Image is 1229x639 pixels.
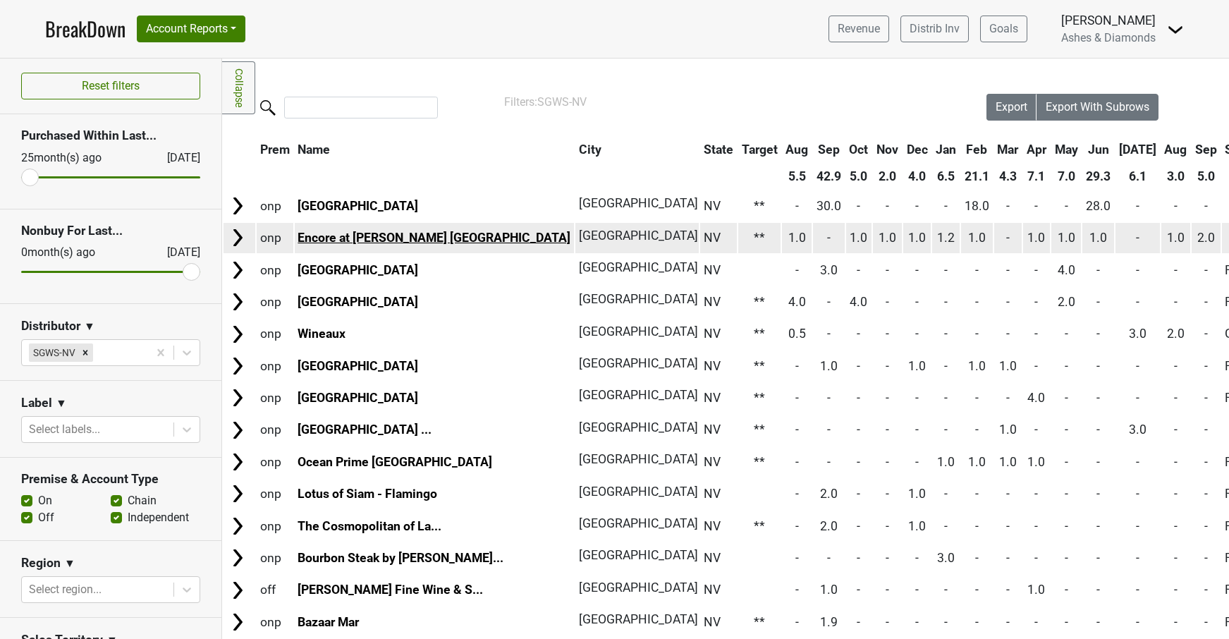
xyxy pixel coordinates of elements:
[975,422,979,437] span: -
[29,343,78,362] div: SGWS-NV
[937,231,955,245] span: 1.2
[996,100,1027,114] span: Export
[944,391,948,405] span: -
[886,551,889,565] span: -
[224,137,255,162] th: &nbsp;: activate to sort column ascending
[579,485,698,499] span: [GEOGRAPHIC_DATA]
[1192,164,1221,189] th: 5.0
[1174,422,1178,437] span: -
[1167,21,1184,38] img: Dropdown Menu
[704,359,721,373] span: NV
[827,551,831,565] span: -
[21,472,200,487] h3: Premise & Account Type
[944,199,948,213] span: -
[298,422,432,437] a: [GEOGRAPHIC_DATA] ...
[886,487,889,501] span: -
[1204,391,1208,405] span: -
[782,164,812,189] th: 5.5
[857,487,860,501] span: -
[1161,164,1191,189] th: 3.0
[886,359,889,373] span: -
[903,164,931,189] th: 4.0
[579,229,698,243] span: [GEOGRAPHIC_DATA]
[154,150,200,166] div: [DATE]
[1204,327,1208,341] span: -
[56,395,67,412] span: ▼
[298,295,418,309] a: [GEOGRAPHIC_DATA]
[944,263,948,277] span: -
[21,73,200,99] button: Reset filters
[257,190,293,221] td: onp
[1136,231,1139,245] span: -
[915,391,919,405] span: -
[704,487,721,501] span: NV
[944,327,948,341] span: -
[788,327,806,341] span: 0.5
[857,199,860,213] span: -
[154,244,200,261] div: [DATE]
[975,391,979,405] span: -
[965,199,989,213] span: 18.0
[1065,199,1068,213] span: -
[1027,455,1045,469] span: 1.0
[820,359,838,373] span: 1.0
[1204,519,1208,533] span: -
[999,359,1017,373] span: 1.0
[1034,487,1038,501] span: -
[915,263,919,277] span: -
[968,455,986,469] span: 1.0
[21,396,52,410] h3: Label
[1136,487,1139,501] span: -
[257,511,293,541] td: onp
[227,387,248,408] img: Arrow right
[915,199,919,213] span: -
[227,291,248,312] img: Arrow right
[788,295,806,309] span: 4.0
[227,547,248,568] img: Arrow right
[846,137,872,162] th: Oct: activate to sort column ascending
[1167,231,1185,245] span: 1.0
[704,295,721,309] span: NV
[827,391,831,405] span: -
[944,359,948,373] span: -
[1129,422,1147,437] span: 3.0
[1051,164,1082,189] th: 7.0
[298,359,418,373] a: [GEOGRAPHIC_DATA]
[1058,263,1075,277] span: 4.0
[795,519,799,533] span: -
[84,318,95,335] span: ▼
[1027,231,1045,245] span: 1.0
[857,391,860,405] span: -
[45,14,126,44] a: BreakDown
[227,483,248,504] img: Arrow right
[857,551,860,565] span: -
[1089,231,1107,245] span: 1.0
[128,492,157,509] label: Chain
[704,422,721,437] span: NV
[827,455,831,469] span: -
[1065,519,1068,533] span: -
[937,455,955,469] span: 1.0
[1204,295,1208,309] span: -
[795,455,799,469] span: -
[1065,422,1068,437] span: -
[298,615,359,629] a: Bazaar Mar
[994,164,1022,189] th: 4.3
[795,422,799,437] span: -
[915,327,919,341] span: -
[886,263,889,277] span: -
[886,519,889,533] span: -
[1034,295,1038,309] span: -
[704,199,721,213] span: NV
[1065,487,1068,501] span: -
[1082,137,1114,162] th: Jun: activate to sort column ascending
[944,487,948,501] span: -
[1034,422,1038,437] span: -
[298,199,418,213] a: [GEOGRAPHIC_DATA]
[1006,231,1010,245] span: -
[1096,487,1100,501] span: -
[579,548,698,562] span: [GEOGRAPHIC_DATA]
[1096,263,1100,277] span: -
[704,327,721,341] span: NV
[1096,327,1100,341] span: -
